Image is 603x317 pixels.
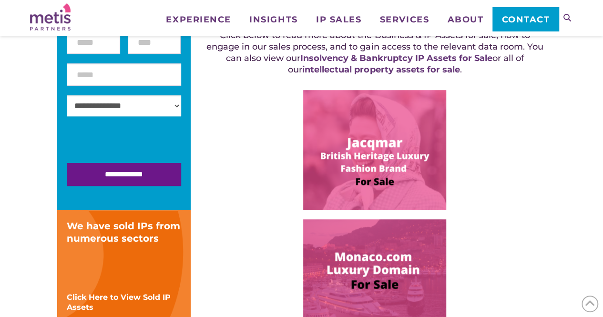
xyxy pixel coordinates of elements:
[316,15,361,24] span: IP Sales
[302,64,460,75] a: intellectual property assets for sale
[249,15,297,24] span: Insights
[166,15,231,24] span: Experience
[67,126,212,163] iframe: reCAPTCHA
[67,293,171,312] a: Click Here to View Sold IP Assets
[447,15,483,24] span: About
[492,7,559,31] a: Contact
[300,53,492,63] a: Insolvency & Bankruptcy IP Assets for Sale
[67,220,181,245] div: We have sold IPs from numerous sectors
[380,15,429,24] span: Services
[303,90,446,210] img: Image
[502,15,550,24] span: Contact
[204,30,546,75] h5: Click below to read more about the Business & IP Assets for sale, how to engage in our sales proc...
[30,3,71,31] img: Metis Partners
[582,296,598,312] span: Back to Top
